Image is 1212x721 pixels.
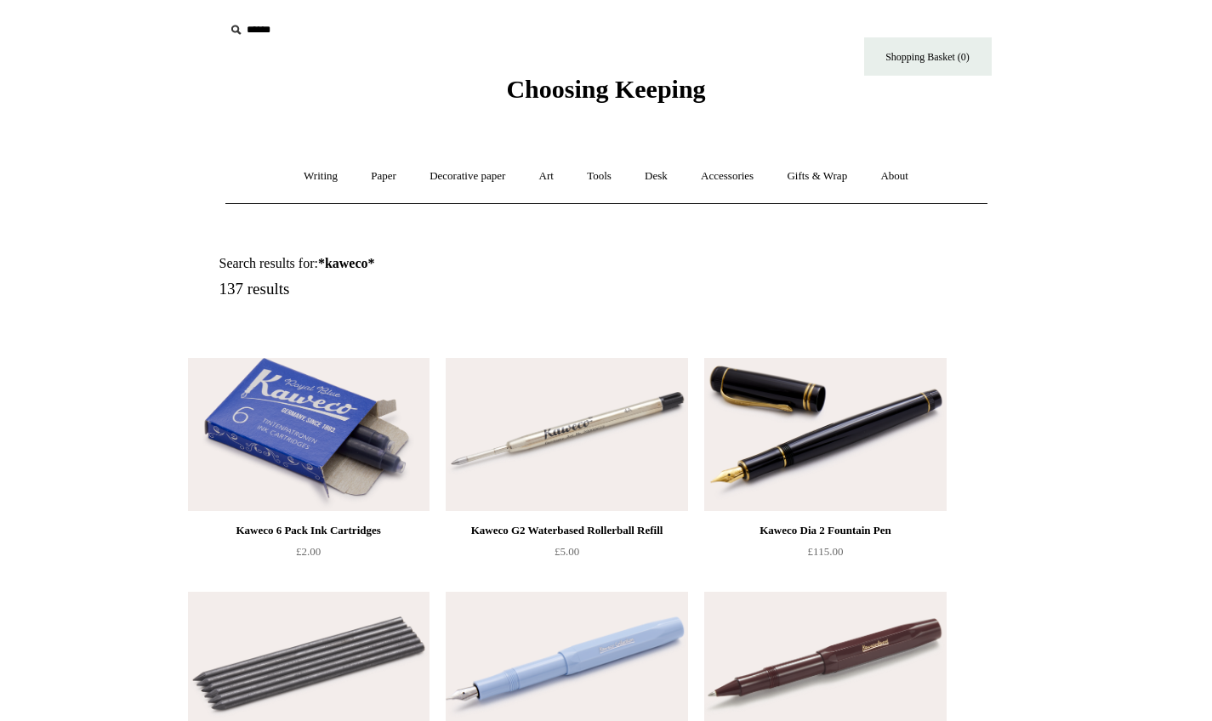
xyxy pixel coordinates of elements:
a: Kaweco 6 Pack Ink Cartridges Kaweco 6 Pack Ink Cartridges [188,358,430,511]
a: Art [524,154,569,199]
h1: Search results for: [219,255,626,271]
span: £2.00 [296,545,321,558]
span: £5.00 [555,545,579,558]
img: Kaweco Dia 2 Fountain Pen [704,358,946,511]
a: Choosing Keeping [506,88,705,100]
div: Kaweco Dia 2 Fountain Pen [708,520,942,541]
a: Kaweco G2 Waterbased Rollerball Refill Kaweco G2 Waterbased Rollerball Refill [446,358,687,511]
a: Kaweco Dia 2 Fountain Pen £115.00 [704,520,946,590]
span: Choosing Keeping [506,75,705,103]
a: Kaweco G2 Waterbased Rollerball Refill £5.00 [446,520,687,590]
img: Kaweco 6 Pack Ink Cartridges [188,358,430,511]
a: Writing [288,154,353,199]
a: Decorative paper [414,154,521,199]
h5: 137 results [219,280,626,299]
a: Paper [356,154,412,199]
span: £115.00 [808,545,844,558]
div: Kaweco 6 Pack Ink Cartridges [192,520,425,541]
a: Kaweco 6 Pack Ink Cartridges £2.00 [188,520,430,590]
a: Desk [629,154,683,199]
a: Tools [572,154,627,199]
a: Accessories [686,154,769,199]
a: Gifts & Wrap [771,154,862,199]
a: Shopping Basket (0) [864,37,992,76]
div: Kaweco G2 Waterbased Rollerball Refill [450,520,683,541]
img: Kaweco G2 Waterbased Rollerball Refill [446,358,687,511]
a: About [865,154,924,199]
a: Kaweco Dia 2 Fountain Pen Kaweco Dia 2 Fountain Pen [704,358,946,511]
